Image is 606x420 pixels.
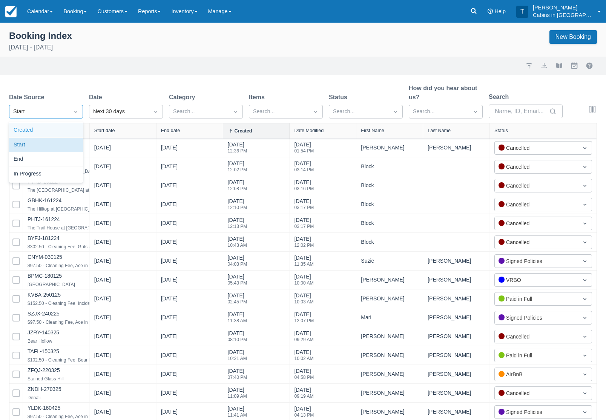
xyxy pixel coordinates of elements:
[499,332,574,341] div: Cancelled
[72,108,80,115] span: Dropdown icon
[28,261,172,270] div: $97.50 - Cleaning Fee, Ace in the Hole, Incidental Service Fee, Pet Fee
[228,178,247,195] div: [DATE]
[549,30,597,44] a: New Booking
[228,311,247,328] div: [DATE]
[28,254,62,260] a: CNYM-030125
[161,257,178,268] div: [DATE]
[28,318,154,327] div: $97.50 - Cleaning Fee, Ace in the Hole, Incidental Service Fee
[161,332,178,343] div: [DATE]
[28,280,75,289] div: [GEOGRAPHIC_DATA]
[392,108,399,115] span: Dropdown icon
[581,144,589,152] span: Dropdown icon
[294,254,313,271] div: [DATE]
[94,200,111,211] div: [DATE]
[294,337,313,342] div: 09:29 AM
[294,394,313,398] div: 09:19 AM
[428,275,485,285] div: [PERSON_NAME]
[294,178,314,195] div: [DATE]
[581,182,589,189] span: Dropdown icon
[581,352,589,359] span: Dropdown icon
[361,218,418,228] div: Block
[28,348,59,354] a: TAFL-150325
[428,313,485,322] div: [PERSON_NAME]
[28,386,61,392] a: ZNDH-270325
[161,314,178,325] div: [DATE]
[94,128,115,133] div: Start date
[28,242,157,251] div: $302.50 - Cleaning Fee, Grits and Gravy, Incidental Service Fee
[361,237,418,247] div: Block
[94,314,111,325] div: [DATE]
[494,128,508,133] div: Status
[228,318,247,323] div: 11:38 AM
[525,61,534,70] a: import
[499,314,574,322] div: Signed Policies
[228,149,247,153] div: 12:36 PM
[28,374,64,383] div: Stained Glass Hill
[161,144,178,155] div: [DATE]
[428,294,485,303] div: [PERSON_NAME]
[581,408,589,416] span: Dropdown icon
[581,314,589,322] span: Dropdown icon
[428,388,485,398] div: [PERSON_NAME]
[294,186,314,191] div: 03:16 PM
[161,200,178,211] div: [DATE]
[228,205,247,210] div: 12:10 PM
[228,224,247,229] div: 12:13 PM
[228,300,247,304] div: 02:45 PM
[28,205,103,214] div: The Hilltop at [GEOGRAPHIC_DATA]
[9,43,72,52] p: [DATE] - [DATE]
[94,332,111,343] div: [DATE]
[9,152,83,167] div: End
[294,273,313,290] div: [DATE]
[294,128,324,133] div: Date Modified
[294,168,314,172] div: 03:14 PM
[28,235,60,241] a: BYFJ-181224
[228,413,247,417] div: 11:41 AM
[294,413,314,417] div: 04:13 PM
[581,163,589,171] span: Dropdown icon
[499,182,574,190] div: Cancelled
[428,332,485,341] div: [PERSON_NAME]
[9,167,83,182] div: In Progress
[294,386,313,403] div: [DATE]
[161,128,180,133] div: End date
[361,388,418,398] div: [PERSON_NAME]
[294,329,313,346] div: [DATE]
[232,108,239,115] span: Dropdown icon
[294,367,314,384] div: [DATE]
[495,105,548,118] input: Name, ID, Email...
[428,143,485,152] div: [PERSON_NAME]
[94,163,111,174] div: [DATE]
[94,144,111,155] div: [DATE]
[499,200,574,209] div: Cancelled
[169,93,198,102] label: Category
[161,370,178,381] div: [DATE]
[361,351,418,360] div: [PERSON_NAME]
[152,108,160,115] span: Dropdown icon
[294,205,314,210] div: 03:17 PM
[294,149,314,153] div: 01:54 PM
[5,6,17,17] img: checkfront-main-nav-mini-logo.png
[9,30,72,42] div: Booking Index
[294,356,313,361] div: 10:02 AM
[249,93,268,102] label: Items
[228,186,247,191] div: 12:08 PM
[13,108,65,116] div: Start
[294,235,314,252] div: [DATE]
[94,276,111,287] div: [DATE]
[581,276,589,284] span: Dropdown icon
[294,262,313,266] div: 11:35 AM
[499,257,574,265] div: Signed Policies
[361,407,418,417] div: [PERSON_NAME]
[581,220,589,227] span: Dropdown icon
[9,138,83,152] div: Start
[312,108,319,115] span: Dropdown icon
[28,299,158,308] div: $152.50 - Cleaning Fee, Incidental Service Fee, Lacey Dogwood
[361,256,418,266] div: Suzie
[228,348,247,365] div: [DATE]
[540,61,549,70] button: export
[228,329,247,346] div: [DATE]
[581,333,589,340] span: Dropdown icon
[228,243,247,248] div: 10:43 AM
[28,292,61,298] a: KVBA-250125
